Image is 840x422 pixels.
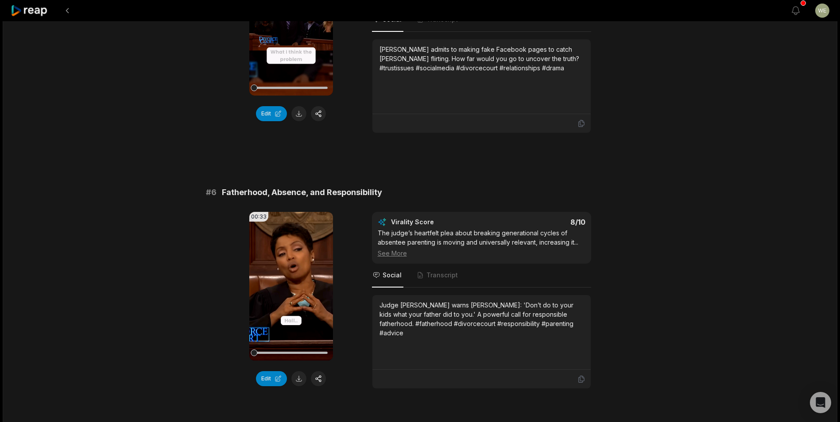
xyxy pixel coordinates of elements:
[249,212,333,361] video: Your browser does not support mp4 format.
[372,264,591,288] nav: Tabs
[490,218,585,226] div: 8 /10
[810,392,831,413] div: Open Intercom Messenger
[206,186,217,199] span: # 6
[391,218,486,226] div: Virality Score
[379,300,584,338] div: Judge [PERSON_NAME] warns [PERSON_NAME]: 'Don’t do to your kids what your father did to you.' A p...
[379,45,584,73] div: [PERSON_NAME] admits to making fake Facebook pages to catch [PERSON_NAME] flirting. How far would...
[222,186,382,199] span: Fatherhood, Absence, and Responsibility
[256,106,287,121] button: Edit
[378,249,585,258] div: See More
[378,228,585,258] div: The judge’s heartfelt plea about breaking generational cycles of absentee parenting is moving and...
[426,271,458,280] span: Transcript
[256,371,287,386] button: Edit
[383,271,402,280] span: Social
